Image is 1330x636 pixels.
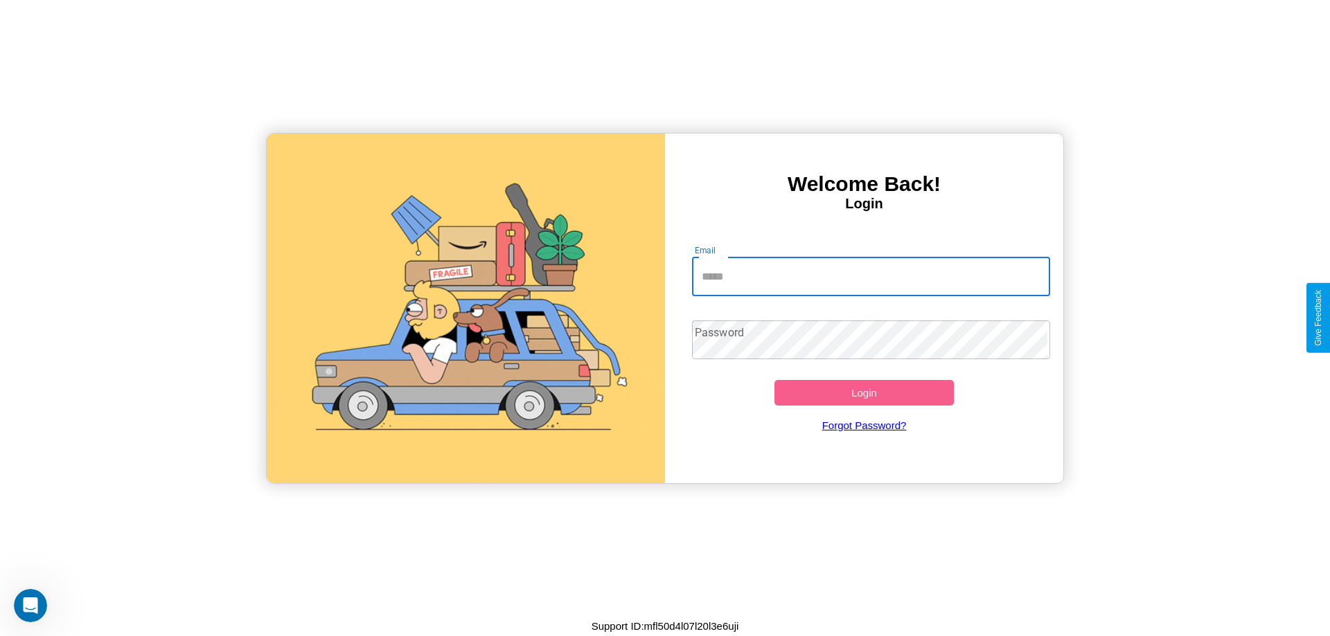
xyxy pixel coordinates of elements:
[665,172,1063,196] h3: Welcome Back!
[665,196,1063,212] h4: Login
[592,617,739,635] p: Support ID: mfl50d4l07l20l3e6uji
[695,244,716,256] label: Email
[14,589,47,622] iframe: Intercom live chat
[267,134,665,483] img: gif
[685,406,1044,445] a: Forgot Password?
[774,380,954,406] button: Login
[1313,290,1323,346] div: Give Feedback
